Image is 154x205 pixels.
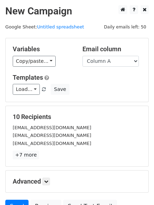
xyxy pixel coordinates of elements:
[82,45,142,53] h5: Email column
[13,56,56,67] a: Copy/paste...
[13,178,141,185] h5: Advanced
[13,74,43,81] a: Templates
[13,125,91,130] small: [EMAIL_ADDRESS][DOMAIN_NAME]
[5,5,149,17] h2: New Campaign
[37,24,84,29] a: Untitled spreadsheet
[13,45,72,53] h5: Variables
[101,23,149,31] span: Daily emails left: 50
[13,84,40,95] a: Load...
[119,171,154,205] iframe: Chat Widget
[101,24,149,29] a: Daily emails left: 50
[5,24,84,29] small: Google Sheet:
[13,151,39,159] a: +7 more
[51,84,69,95] button: Save
[13,113,141,121] h5: 10 Recipients
[13,141,91,146] small: [EMAIL_ADDRESS][DOMAIN_NAME]
[13,133,91,138] small: [EMAIL_ADDRESS][DOMAIN_NAME]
